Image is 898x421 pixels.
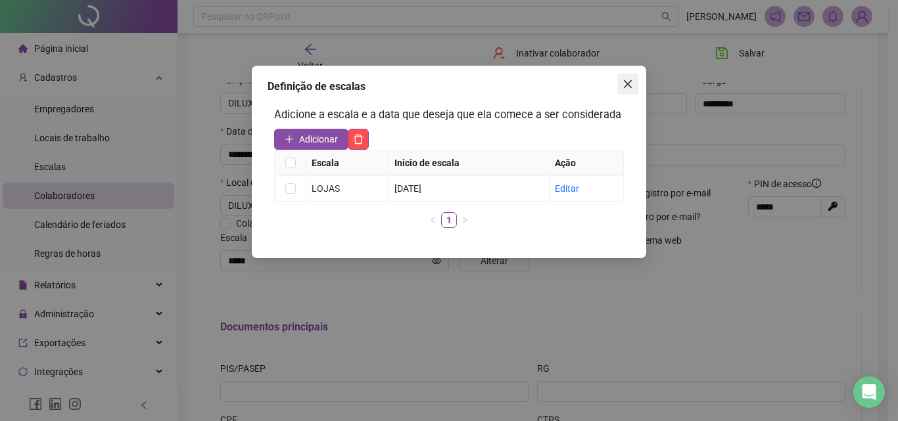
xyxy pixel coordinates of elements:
[274,129,348,150] button: Adicionar
[457,212,473,228] button: right
[268,79,630,95] div: Definição de escalas
[623,79,633,89] span: close
[429,216,437,224] span: left
[442,213,456,227] a: 1
[461,216,469,224] span: right
[425,212,441,228] li: Página anterior
[394,183,421,194] span: [DATE]
[274,106,624,123] h3: Adicione a escala e a data que deseja que ela comece a ser considerada
[425,212,441,228] button: left
[353,134,364,144] span: delete
[389,150,550,176] th: Inicio de escala
[457,212,473,228] li: Próxima página
[299,132,338,146] span: Adicionar
[306,150,389,176] th: Escala
[617,74,638,95] button: Close
[441,212,457,228] li: 1
[555,183,579,194] a: Editar
[550,150,624,176] th: Ação
[285,135,294,144] span: plus
[853,376,885,408] div: Open Intercom Messenger
[312,181,383,196] div: LOJAS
